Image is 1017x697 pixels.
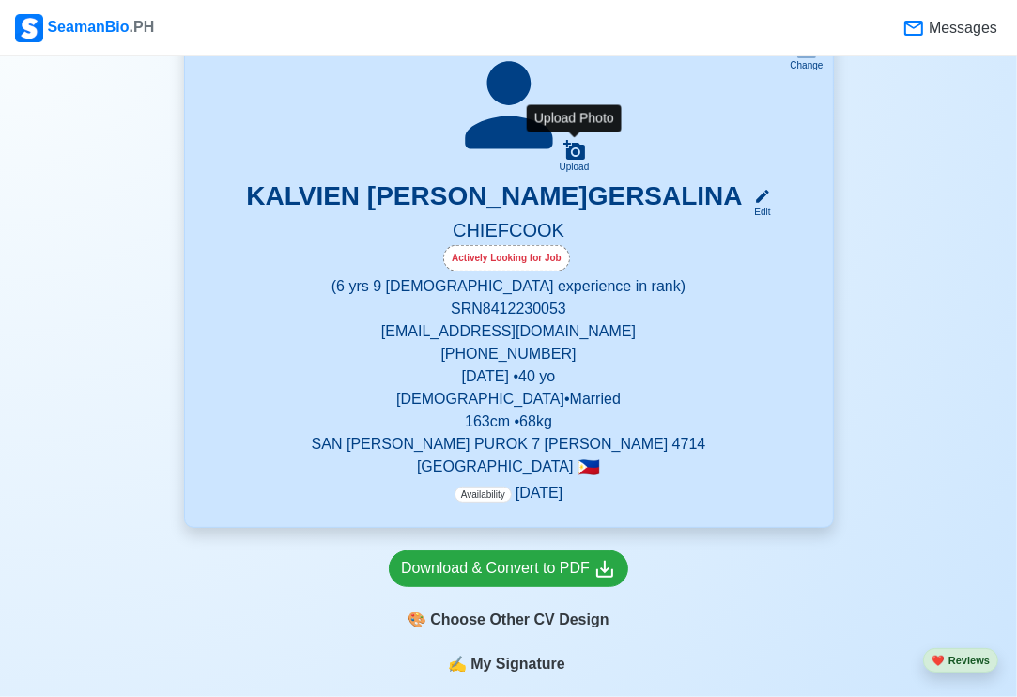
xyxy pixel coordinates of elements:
h5: CHIEFCOOK [208,219,810,245]
p: [DATE] • 40 yo [208,365,810,388]
p: SRN 8412230053 [208,298,810,320]
div: SeamanBio [15,14,154,42]
div: Upload Photo [527,104,622,132]
a: Download & Convert to PDF [389,550,628,587]
img: Logo [15,14,43,42]
div: Upload [560,162,590,173]
span: sign [448,653,467,675]
div: Actively Looking for Job [443,245,570,271]
span: 🇵🇭 [578,458,600,476]
p: (6 yrs 9 [DEMOGRAPHIC_DATA] experience in rank) [208,275,810,298]
div: Change [790,58,823,72]
p: [DATE] [455,482,562,504]
span: My Signature [467,653,568,675]
p: [DEMOGRAPHIC_DATA] • Married [208,388,810,410]
p: [EMAIL_ADDRESS][DOMAIN_NAME] [208,320,810,343]
div: Edit [747,205,771,219]
p: SAN [PERSON_NAME] PUROK 7 [PERSON_NAME] 4714 [208,433,810,456]
span: Messages [925,17,997,39]
span: heart [932,655,945,666]
p: 163 cm • 68 kg [208,410,810,433]
span: .PH [130,19,155,35]
span: paint [408,609,426,631]
span: Availability [455,487,512,503]
p: [PHONE_NUMBER] [208,343,810,365]
p: [GEOGRAPHIC_DATA] [208,456,810,478]
div: Download & Convert to PDF [401,557,616,581]
button: heartReviews [923,648,998,674]
h3: KALVIEN [PERSON_NAME]GERSALINA [246,180,742,219]
div: Choose Other CV Design [389,602,628,638]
